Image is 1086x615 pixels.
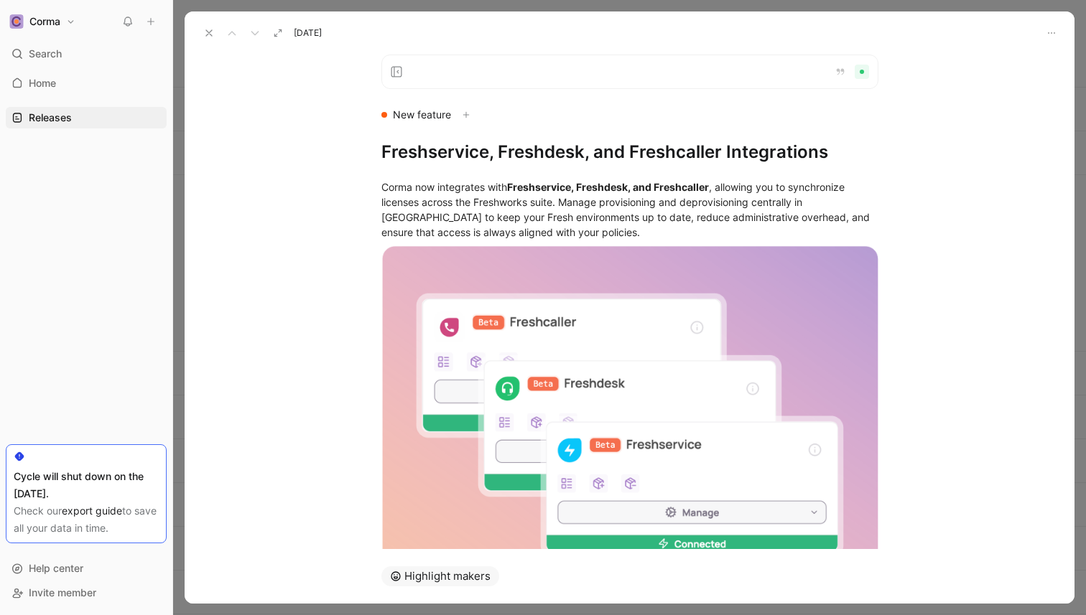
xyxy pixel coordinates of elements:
[294,27,322,39] span: [DATE]
[381,566,499,586] button: Highlight makers
[6,558,167,579] div: Help center
[14,502,159,537] div: Check our to save all your data in time.
[381,106,451,123] div: New feature
[29,586,96,598] span: Invite member
[381,179,878,240] div: Corma now integrates with , allowing you to synchronize licenses across the Freshworks suite. Man...
[381,106,878,123] div: New feature
[29,45,62,62] span: Search
[29,562,83,574] span: Help center
[29,15,60,28] h1: Corma
[6,43,167,65] div: Search
[6,11,79,32] button: CormaCorma
[29,76,56,90] span: Home
[9,14,24,29] img: Corma
[6,72,167,94] a: Home
[381,245,878,599] img: Fresh.png
[507,181,709,193] strong: Freshservice, Freshdesk, and Freshcaller
[6,107,167,128] a: Releases
[6,582,167,604] div: Invite member
[381,141,878,164] h1: Freshservice, Freshdesk, and Freshcaller Integrations
[29,111,72,125] span: Releases
[62,504,122,517] a: export guide
[14,468,159,502] div: Cycle will shut down on the [DATE].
